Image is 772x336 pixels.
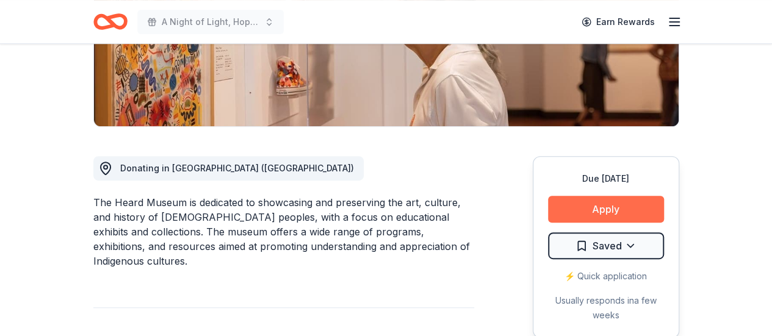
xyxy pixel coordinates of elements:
[574,11,662,33] a: Earn Rewards
[548,171,664,186] div: Due [DATE]
[162,15,259,29] span: A Night of Light, Hope, and Legacy Gala 2026
[120,163,354,173] span: Donating in [GEOGRAPHIC_DATA] ([GEOGRAPHIC_DATA])
[548,269,664,284] div: ⚡️ Quick application
[548,232,664,259] button: Saved
[137,10,284,34] button: A Night of Light, Hope, and Legacy Gala 2026
[593,238,622,254] span: Saved
[548,196,664,223] button: Apply
[548,293,664,323] div: Usually responds in a few weeks
[93,195,474,268] div: The Heard Museum is dedicated to showcasing and preserving the art, culture, and history of [DEMO...
[93,7,128,36] a: Home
